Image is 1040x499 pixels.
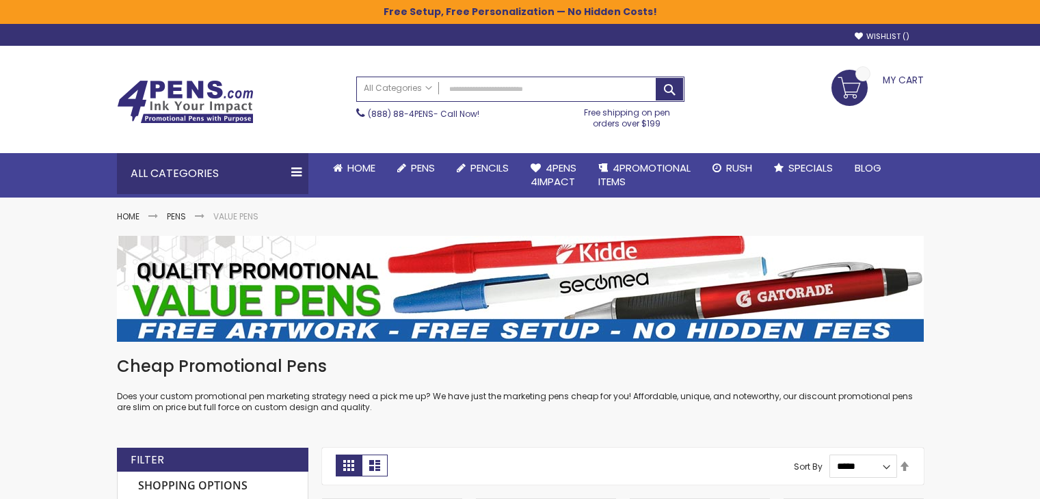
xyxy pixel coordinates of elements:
a: Pencils [446,153,520,183]
span: Home [347,161,375,175]
a: Home [322,153,386,183]
a: Home [117,211,139,222]
strong: Filter [131,453,164,468]
span: - Call Now! [368,108,479,120]
a: Wishlist [855,31,909,42]
a: Pens [167,211,186,222]
strong: Value Pens [213,211,258,222]
a: Rush [702,153,763,183]
span: 4Pens 4impact [531,161,576,189]
span: 4PROMOTIONAL ITEMS [598,161,691,189]
a: Specials [763,153,844,183]
a: 4PROMOTIONALITEMS [587,153,702,198]
span: Blog [855,161,881,175]
a: Pens [386,153,446,183]
h1: Cheap Promotional Pens [117,355,924,377]
a: Blog [844,153,892,183]
img: Value Pens [117,236,924,342]
div: Does your custom promotional pen marketing strategy need a pick me up? We have just the marketing... [117,355,924,414]
a: 4Pens4impact [520,153,587,198]
a: (888) 88-4PENS [368,108,434,120]
span: Pencils [470,161,509,175]
span: Rush [726,161,752,175]
a: All Categories [357,77,439,100]
strong: Grid [336,455,362,476]
span: All Categories [364,83,432,94]
img: 4Pens Custom Pens and Promotional Products [117,80,254,124]
div: All Categories [117,153,308,194]
div: Free shipping on pen orders over $199 [570,102,684,129]
span: Pens [411,161,435,175]
label: Sort By [794,460,823,472]
span: Specials [788,161,833,175]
